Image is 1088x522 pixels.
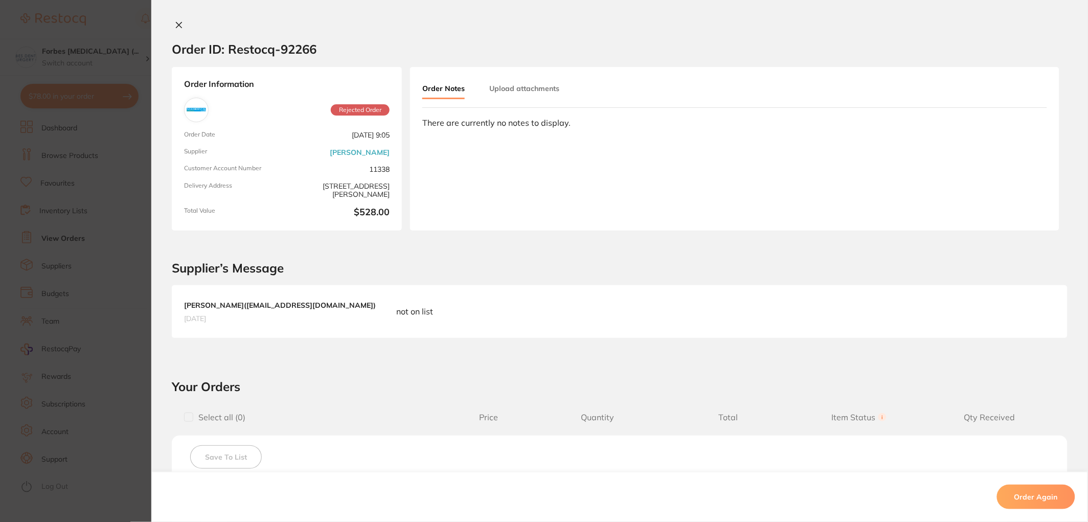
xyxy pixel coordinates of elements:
[184,314,376,323] span: [DATE]
[291,182,390,199] span: [STREET_ADDRESS][PERSON_NAME]
[291,165,390,173] span: 11338
[330,148,390,156] a: [PERSON_NAME]
[184,165,283,173] span: Customer Account Number
[190,445,262,469] button: Save To List
[997,485,1075,509] button: Order Again
[533,413,664,422] span: Quantity
[422,118,1047,127] div: There are currently no notes to display.
[291,131,390,140] span: [DATE] 9:05
[489,79,559,98] button: Upload attachments
[184,207,283,218] span: Total Value
[924,413,1055,422] span: Qty Received
[172,41,316,57] h2: Order ID: Restocq- 92266
[396,306,433,317] p: not on list
[184,148,283,156] span: Supplier
[422,79,465,99] button: Order Notes
[172,261,1068,276] h2: Supplier’s Message
[663,413,794,422] span: Total
[184,182,283,199] span: Delivery Address
[291,207,390,218] b: $528.00
[193,413,245,422] span: Select all ( 0 )
[184,131,283,140] span: Order Date
[187,100,206,120] img: Adam Dental
[331,104,390,116] span: Rejected Order
[184,79,390,89] strong: Order Information
[184,301,376,310] b: [PERSON_NAME] ( [EMAIL_ADDRESS][DOMAIN_NAME] )
[445,413,532,422] span: Price
[172,379,1068,394] h2: Your Orders
[794,413,925,422] span: Item Status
